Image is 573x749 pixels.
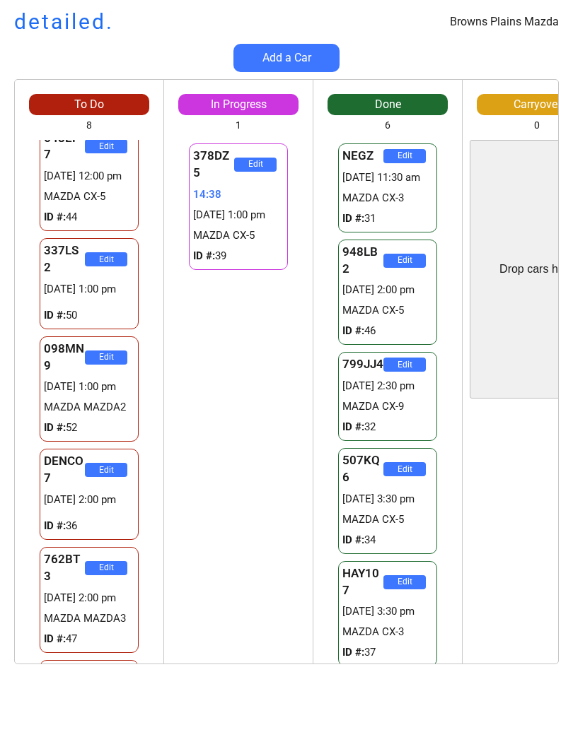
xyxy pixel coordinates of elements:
strong: ID #: [342,420,364,433]
strong: ID #: [342,646,364,659]
div: MAZDA MAZDA2 [44,400,134,415]
div: 948LB2 [342,244,383,278]
div: MAZDA MAZDA3 [44,611,134,626]
div: [DATE] 3:30 pm [342,492,433,507]
div: 34 [342,533,433,548]
button: Edit [383,358,426,372]
div: 14:38 [193,187,284,202]
div: [DATE] 1:00 pm [44,282,134,297]
button: Edit [383,575,426,589]
div: MAZDA CX-5 [342,303,433,318]
div: [DATE] 2:00 pm [44,591,134,606]
div: 0 [534,119,540,133]
div: [DATE] 2:30 pm [342,379,433,394]
div: Done [328,97,448,112]
div: 47 [44,632,134,647]
div: MAZDA CX-3 [342,625,433,639]
div: [DATE] 11:30 am [342,170,433,185]
div: 36 [44,519,134,533]
div: 799JJ4 [342,356,383,373]
button: Edit [383,254,426,268]
div: [DATE] 2:00 pm [342,283,433,297]
div: 31 [342,211,433,226]
div: 648EF7 [44,130,85,164]
strong: ID #: [193,249,215,262]
div: 44 [44,210,134,225]
button: Edit [383,149,426,163]
button: Edit [85,139,127,153]
div: 37 [342,645,433,660]
div: 6 [385,119,390,133]
button: Add a Car [233,44,340,72]
button: Edit [85,463,127,477]
strong: ID #: [44,519,66,532]
div: MAZDA CX-3 [342,191,433,206]
div: 098MN9 [44,341,85,374]
div: [DATE] 12:00 pm [44,169,134,184]
strong: ID #: [342,212,364,225]
div: NEGZ [342,148,383,165]
h1: detailed. [14,7,114,37]
div: 762BT3 [44,551,85,585]
div: 378DZ5 [193,148,234,182]
div: MAZDA CX-5 [342,512,433,527]
div: [DATE] 1:00 pm [193,208,284,223]
div: In Progress [178,97,299,112]
div: DENCO7 [44,453,85,487]
button: Edit [85,252,127,266]
div: [DATE] 2:00 pm [44,493,134,507]
button: Edit [234,158,277,172]
strong: ID #: [44,421,66,434]
button: Edit [85,350,127,365]
div: MAZDA CX-9 [342,399,433,414]
div: [DATE] 1:00 pm [44,379,134,394]
strong: ID #: [44,309,66,322]
strong: ID #: [342,533,364,546]
div: HAY107 [342,565,383,599]
strong: ID #: [44,632,66,645]
div: 507KQ6 [342,452,383,486]
button: Edit [85,561,127,575]
div: 50 [44,308,134,323]
div: 8 [86,119,92,133]
div: 39 [193,249,284,264]
div: MAZDA CX-5 [44,189,134,204]
div: MAZDA CX-5 [193,228,284,243]
div: Browns Plains Mazda [450,14,559,30]
div: 52 [44,420,134,435]
div: 46 [342,324,433,338]
strong: ID #: [44,211,66,223]
div: [DATE] 3:30 pm [342,604,433,619]
div: 337LS2 [44,242,85,276]
button: Edit [383,462,426,476]
strong: ID #: [342,324,364,337]
div: 1 [236,119,241,133]
div: To Do [29,97,149,112]
div: 32 [342,420,433,435]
